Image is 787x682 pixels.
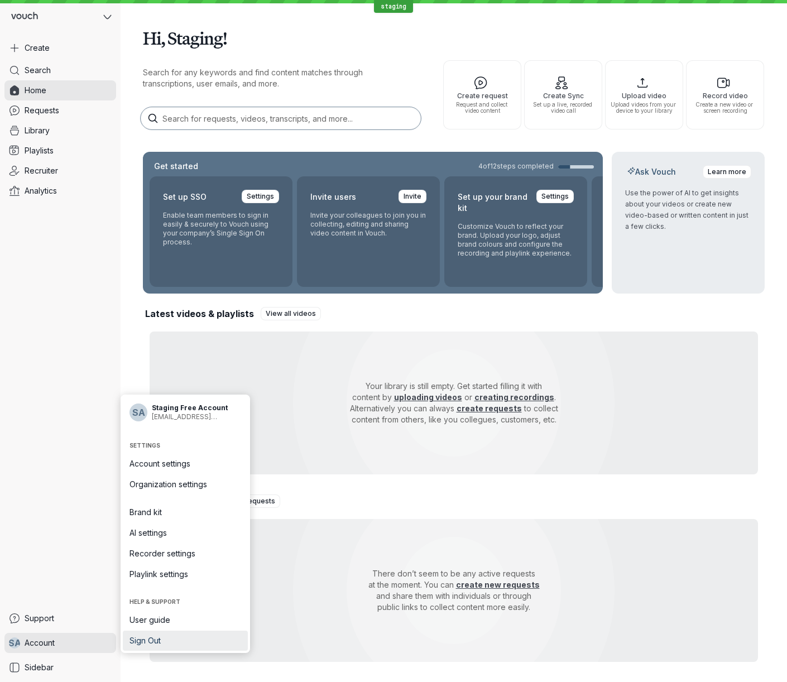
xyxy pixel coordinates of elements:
a: Recorder settings [123,544,248,564]
button: Create requestRequest and collect video content [443,60,521,129]
span: Help & support [129,598,241,605]
span: Record video [691,92,759,99]
span: Support [25,613,54,624]
span: [EMAIL_ADDRESS][DOMAIN_NAME] [152,412,241,421]
a: uploading videos [394,392,462,402]
span: Settings [129,442,241,449]
span: Playlists [25,145,54,156]
h2: Set up SSO [163,190,207,204]
a: Settings [242,190,279,203]
p: Use the power of AI to get insights about your videos or create new video-based or written conten... [625,188,752,232]
a: Sidebar [4,657,116,678]
a: AI settings [123,523,248,543]
span: Create [25,42,50,54]
button: Create [4,38,116,58]
span: A [15,637,21,649]
span: S [8,637,15,649]
span: Create a new video or screen recording [691,102,759,114]
span: Invite [404,191,421,202]
input: Search for requests, videos, transcripts, and more... [141,107,421,129]
button: Upload videoUpload videos from your device to your library [605,60,683,129]
h2: Set up your brand kit [458,190,530,215]
span: Account settings [129,458,241,469]
span: Settings [247,191,274,202]
a: Settings [536,190,574,203]
h2: Get started [152,161,200,172]
span: AI settings [129,527,241,539]
a: Learn more [703,165,751,179]
a: Playlink settings [123,564,248,584]
button: Record videoCreate a new video or screen recording [686,60,764,129]
p: Invite your colleagues to join you in collecting, editing and sharing video content in Vouch. [310,211,426,238]
p: There don’t seem to be any active requests at the moment. You can and share them with individuals... [333,559,574,622]
h2: Latest videos & playlists [145,308,254,320]
span: Set up a live, recorded video call [529,102,597,114]
a: SAAccount [4,633,116,653]
p: Customize Vouch to reflect your brand. Upload your logo, adjust brand colours and configure the r... [458,222,574,258]
span: Create request [448,92,516,99]
span: Brand kit [129,507,241,518]
span: Home [25,85,46,96]
a: create new requests [456,580,540,589]
span: Library [25,125,50,136]
span: Request and collect video content [448,102,516,114]
span: Recruiter [25,165,58,176]
h2: Invite users [310,190,356,204]
h1: Hi, Staging! [143,22,765,54]
span: Search [25,65,51,76]
a: View all videos [261,307,321,320]
span: Learn more [708,166,746,177]
span: Account [25,637,55,649]
span: Playlink settings [129,569,241,580]
span: Settings [541,191,569,202]
a: Support [4,608,116,628]
p: Search for any keywords and find content matches through transcriptions, user emails, and more. [143,67,411,89]
a: Requests [4,100,116,121]
span: Requests [25,105,59,116]
span: Create Sync [529,92,597,99]
a: Playlists [4,141,116,161]
a: Account settings [123,454,248,474]
span: Analytics [25,185,57,196]
span: Sign Out [129,635,241,646]
span: Upload video [610,92,678,99]
a: Sign Out [123,631,248,651]
span: User guide [129,614,241,626]
a: Search [4,60,116,80]
a: Analytics [4,181,116,201]
span: Upload videos from your device to your library [610,102,678,114]
h2: Ask Vouch [625,166,678,177]
span: Recorder settings [129,548,241,559]
a: Brand kit [123,502,248,522]
a: create requests [457,404,522,413]
button: Create SyncSet up a live, recorded video call [524,60,602,129]
span: A [138,407,145,418]
span: View all videos [266,308,316,319]
a: Organization settings [123,474,248,494]
a: 4of12steps completed [478,162,594,171]
span: Organization settings [129,479,241,490]
a: Recruiter [4,161,116,181]
a: creating recordings [474,392,554,402]
span: Sidebar [25,662,54,673]
a: User guide [123,610,248,630]
p: Your library is still empty. Get started filling it with content by or . Alternatively you can al... [333,372,574,434]
a: Invite [399,190,426,203]
a: Library [4,121,116,141]
a: Home [4,80,116,100]
span: Staging Free Account [152,404,241,412]
span: S [132,407,138,418]
p: Enable team members to sign in easily & securely to Vouch using your company’s Single Sign On pro... [163,211,279,247]
span: 4 of 12 steps completed [478,162,554,171]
